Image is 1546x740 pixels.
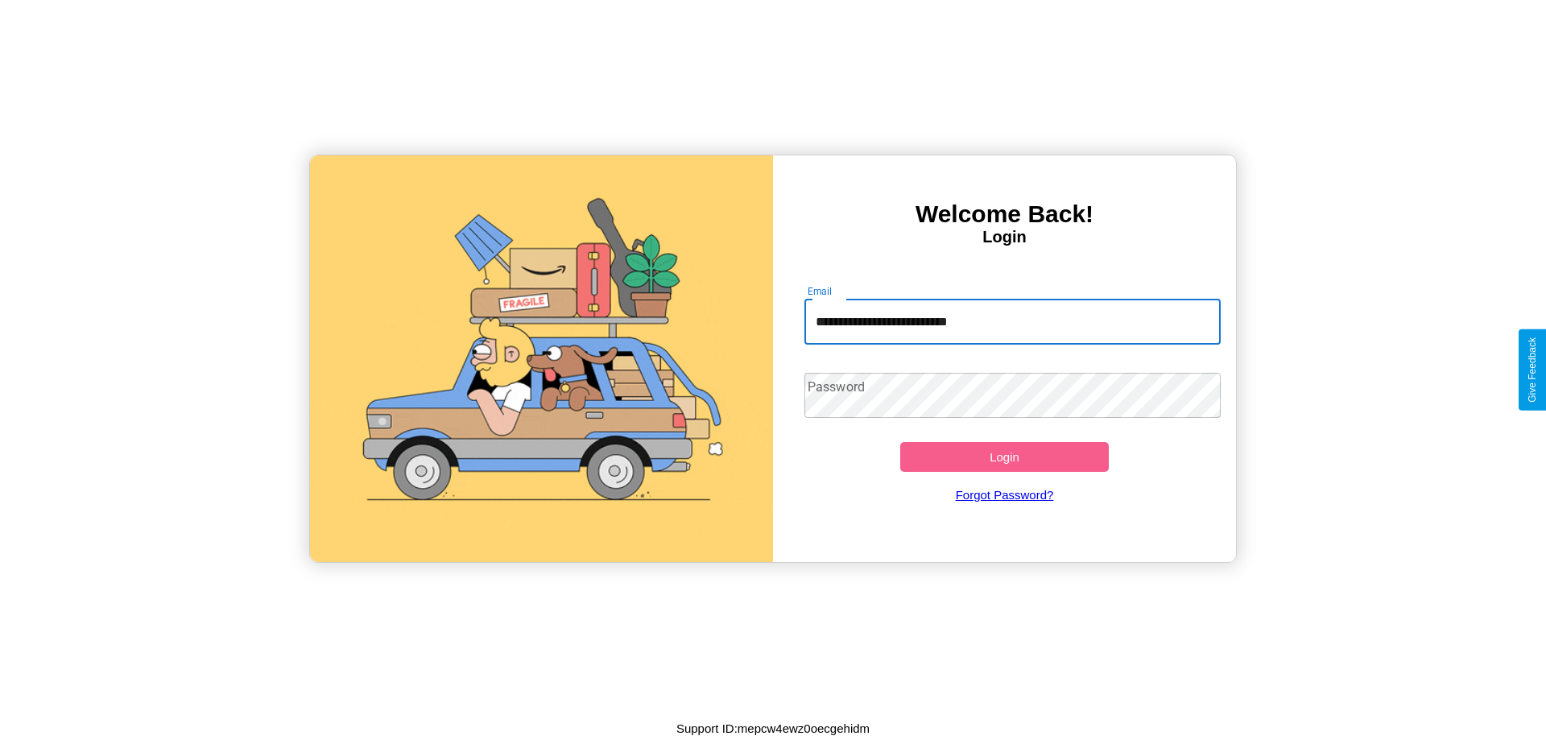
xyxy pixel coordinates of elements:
[310,155,773,562] img: gif
[676,717,870,739] p: Support ID: mepcw4ewz0oecgehidm
[808,284,833,298] label: Email
[773,201,1236,228] h3: Welcome Back!
[1527,337,1538,403] div: Give Feedback
[773,228,1236,246] h4: Login
[796,472,1213,518] a: Forgot Password?
[900,442,1109,472] button: Login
